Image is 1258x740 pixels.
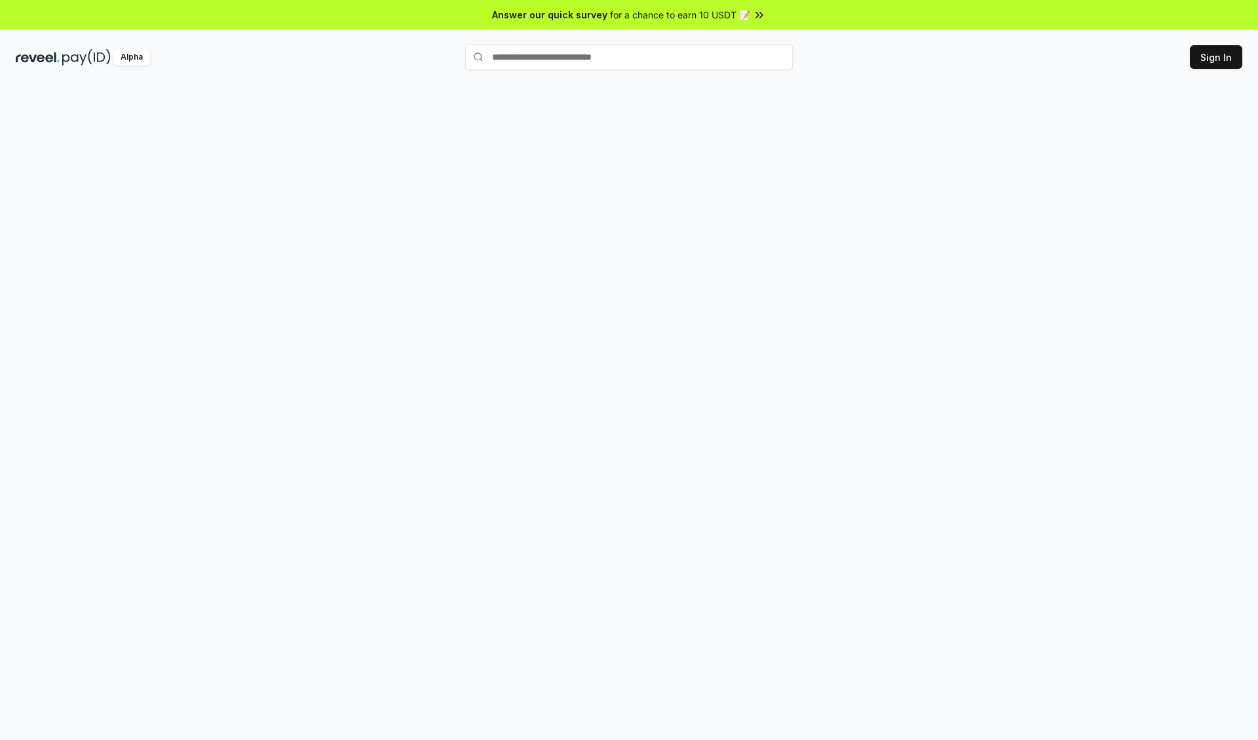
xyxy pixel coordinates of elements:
img: reveel_dark [16,49,60,66]
span: Answer our quick survey [492,8,607,22]
span: for a chance to earn 10 USDT 📝 [610,8,750,22]
div: Alpha [113,49,150,66]
button: Sign In [1190,45,1242,69]
img: pay_id [62,49,111,66]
